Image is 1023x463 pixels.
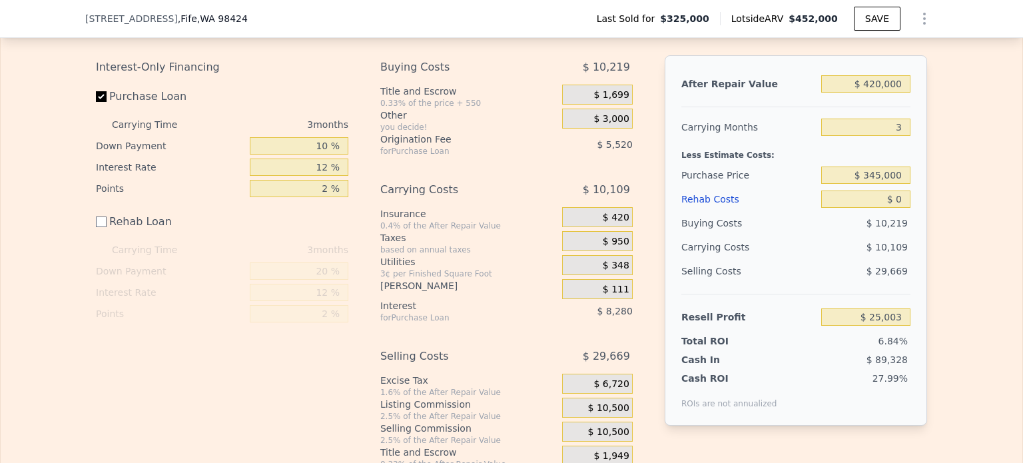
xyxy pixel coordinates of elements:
div: Interest-Only Financing [96,55,348,79]
div: for Purchase Loan [380,146,529,157]
div: Buying Costs [380,55,529,79]
span: Lotside ARV [731,12,789,25]
div: Origination Fee [380,133,529,146]
span: $452,000 [789,13,838,24]
div: Less Estimate Costs: [681,139,910,163]
div: Excise Tax [380,374,557,387]
div: you decide! [380,122,557,133]
span: [STREET_ADDRESS] [85,12,178,25]
span: $ 29,669 [866,266,908,276]
span: $ 10,500 [588,426,629,438]
div: Buying Costs [681,211,816,235]
div: 2.5% of the After Repair Value [380,411,557,422]
div: Carrying Costs [380,178,529,202]
button: Show Options [911,5,938,32]
span: $ 5,520 [597,139,632,150]
div: Taxes [380,231,557,244]
span: $ 10,219 [866,218,908,229]
span: $ 6,720 [593,378,629,390]
div: Points [96,303,244,324]
div: Down Payment [96,135,244,157]
div: Selling Costs [681,259,816,283]
div: Title and Escrow [380,446,557,459]
div: Carrying Time [112,114,198,135]
div: Carrying Time [112,239,198,260]
span: $325,000 [660,12,709,25]
div: [PERSON_NAME] [380,279,557,292]
div: 1.6% of the After Repair Value [380,387,557,398]
div: 3 months [204,114,348,135]
div: After Repair Value [681,72,816,96]
div: Resell Profit [681,305,816,329]
div: Title and Escrow [380,85,557,98]
span: $ 348 [603,260,629,272]
span: $ 10,109 [583,178,630,202]
span: $ 111 [603,284,629,296]
div: Carrying Costs [681,235,765,259]
div: Down Payment [96,260,244,282]
span: $ 10,219 [583,55,630,79]
span: $ 8,280 [597,306,632,316]
input: Rehab Loan [96,217,107,227]
div: Purchase Price [681,163,816,187]
button: SAVE [854,7,900,31]
span: $ 10,109 [866,242,908,252]
div: for Purchase Loan [380,312,529,323]
span: $ 420 [603,212,629,224]
span: $ 29,669 [583,344,630,368]
div: Interest [380,299,529,312]
div: Rehab Costs [681,187,816,211]
div: 3 months [204,239,348,260]
span: Last Sold for [597,12,661,25]
div: Cash ROI [681,372,777,385]
div: Selling Commission [380,422,557,435]
span: $ 1,949 [593,450,629,462]
div: 3¢ per Finished Square Foot [380,268,557,279]
span: $ 10,500 [588,402,629,414]
span: , WA 98424 [197,13,248,24]
div: Cash In [681,353,765,366]
span: 27.99% [872,373,908,384]
div: Listing Commission [380,398,557,411]
span: $ 89,328 [866,354,908,365]
div: Other [380,109,557,122]
input: Purchase Loan [96,91,107,102]
div: Interest Rate [96,157,244,178]
div: Points [96,178,244,199]
span: , Fife [178,12,248,25]
span: $ 1,699 [593,89,629,101]
div: Utilities [380,255,557,268]
span: 6.84% [878,336,908,346]
div: ROIs are not annualized [681,385,777,409]
div: Insurance [380,207,557,221]
div: 0.33% of the price + 550 [380,98,557,109]
label: Purchase Loan [96,85,244,109]
span: $ 3,000 [593,113,629,125]
div: Carrying Months [681,115,816,139]
div: Selling Costs [380,344,529,368]
div: 0.4% of the After Repair Value [380,221,557,231]
span: $ 950 [603,236,629,248]
div: 2.5% of the After Repair Value [380,435,557,446]
div: based on annual taxes [380,244,557,255]
label: Rehab Loan [96,210,244,234]
div: Interest Rate [96,282,244,303]
div: Total ROI [681,334,765,348]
